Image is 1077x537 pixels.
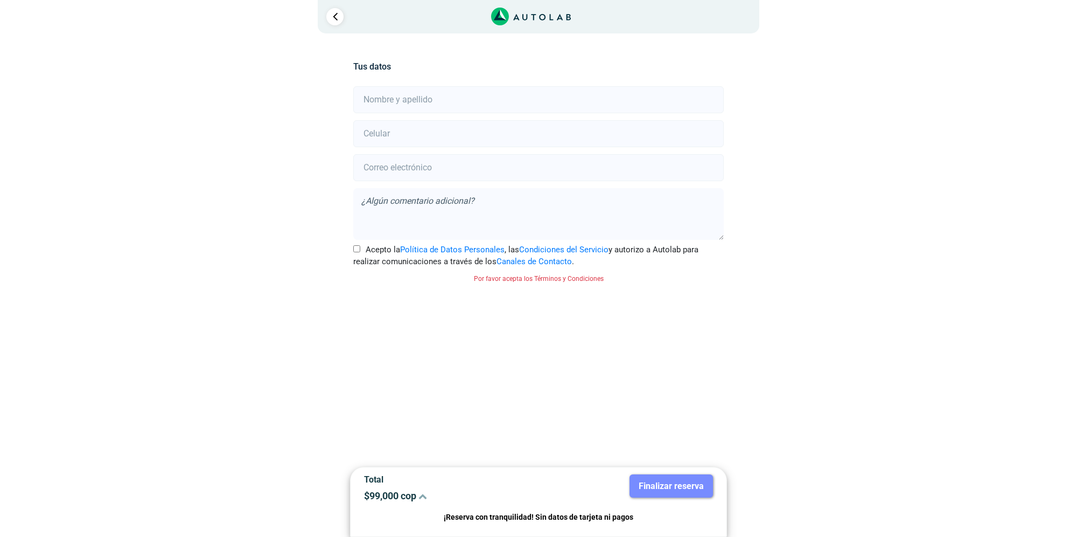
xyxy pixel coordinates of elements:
label: Acepto la , las y autorizo a Autolab para realizar comunicaciones a través de los . [353,244,723,268]
h5: Tus datos [353,61,723,72]
input: Acepto laPolítica de Datos Personales, lasCondiciones del Servicioy autorizo a Autolab para reali... [353,245,360,252]
p: Total [364,474,530,485]
p: ¡Reserva con tranquilidad! Sin datos de tarjeta ni pagos [364,511,713,524]
a: Política de Datos Personales [400,245,505,254]
input: Celular [353,120,723,147]
small: Por favor acepta los Términos y Condiciones [474,275,604,283]
input: Nombre y apellido [353,86,723,113]
a: Canales de Contacto [496,257,572,266]
input: Correo electrónico [353,154,723,181]
a: Ir al paso anterior [326,8,344,25]
a: Condiciones del Servicio [519,245,609,254]
p: $ 99,000 cop [364,490,530,501]
a: Link al sitio de autolab [491,11,571,21]
button: Finalizar reserva [630,474,713,498]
